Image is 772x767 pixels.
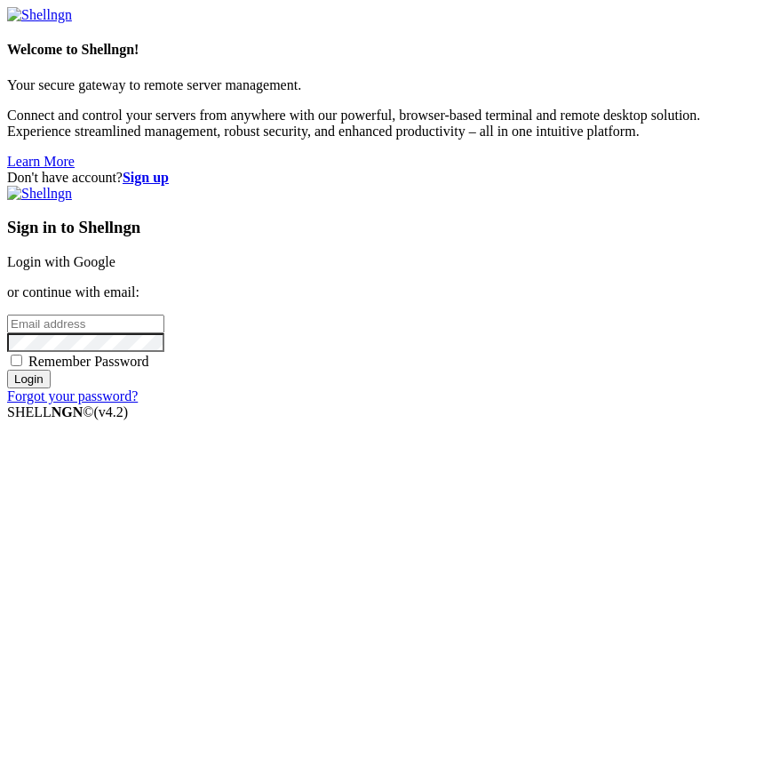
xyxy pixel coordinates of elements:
[7,370,51,388] input: Login
[123,170,169,185] a: Sign up
[7,284,765,300] p: or continue with email:
[7,254,115,269] a: Login with Google
[7,388,138,403] a: Forgot your password?
[7,170,765,186] div: Don't have account?
[7,154,75,169] a: Learn More
[7,7,72,23] img: Shellngn
[7,315,164,333] input: Email address
[7,186,72,202] img: Shellngn
[7,218,765,237] h3: Sign in to Shellngn
[52,404,84,419] b: NGN
[7,404,128,419] span: SHELL ©
[11,355,22,366] input: Remember Password
[7,77,765,93] p: Your secure gateway to remote server management.
[7,108,765,140] p: Connect and control your servers from anywhere with our powerful, browser-based terminal and remo...
[94,404,129,419] span: 4.2.0
[7,42,765,58] h4: Welcome to Shellngn!
[28,354,149,369] span: Remember Password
